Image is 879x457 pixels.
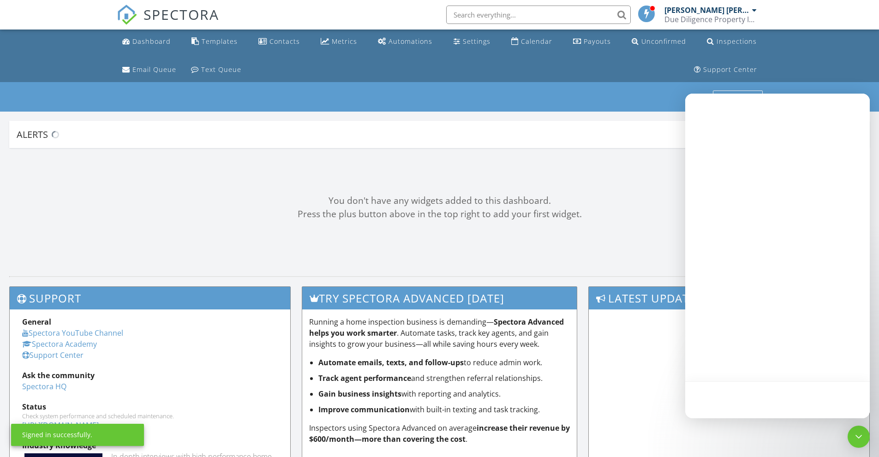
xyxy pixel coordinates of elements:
[589,287,869,309] h3: Latest Updates
[17,128,849,141] div: Alerts
[117,5,137,25] img: The Best Home Inspection Software - Spectora
[318,373,570,384] li: and strengthen referral relationships.
[309,316,570,350] p: Running a home inspection business is demanding— . Automate tasks, track key agents, and gain ins...
[450,33,494,50] a: Settings
[717,37,757,46] div: Inspections
[22,412,278,420] div: Check system performance and scheduled maintenance.
[628,33,690,50] a: Unconfirmed
[187,61,245,78] a: Text Queue
[22,430,92,439] div: Signed in successfully.
[202,37,238,46] div: Templates
[309,317,564,338] strong: Spectora Advanced helps you work smarter
[201,65,241,74] div: Text Queue
[318,404,410,415] strong: Improve communication
[22,420,99,430] a: [URL][DOMAIN_NAME]
[332,37,357,46] div: Metrics
[703,33,760,50] a: Inspections
[22,350,84,360] a: Support Center
[269,37,300,46] div: Contacts
[132,65,176,74] div: Email Queue
[318,404,570,415] li: with built-in texting and task tracking.
[463,37,490,46] div: Settings
[318,373,411,383] strong: Track agent performance
[132,37,171,46] div: Dashboard
[318,357,570,368] li: to reduce admin work.
[22,370,278,381] div: Ask the community
[22,317,51,327] strong: General
[119,61,180,78] a: Email Queue
[22,328,123,338] a: Spectora YouTube Channel
[144,5,219,24] span: SPECTORA
[713,91,763,104] button: Dashboards
[389,37,432,46] div: Automations
[309,422,570,445] p: Inspectors using Spectora Advanced on average .
[318,388,570,399] li: with reporting and analytics.
[22,401,278,412] div: Status
[318,357,464,368] strong: Automate emails, texts, and follow-ups
[9,208,870,221] div: Press the plus button above in the top right to add your first widget.
[255,33,304,50] a: Contacts
[22,381,66,392] a: Spectora HQ
[521,37,552,46] div: Calendar
[664,6,750,15] div: [PERSON_NAME] [PERSON_NAME]
[690,61,761,78] a: Support Center
[703,65,757,74] div: Support Center
[374,33,436,50] a: Automations (Basic)
[641,37,686,46] div: Unconfirmed
[22,339,97,349] a: Spectora Academy
[317,33,361,50] a: Metrics
[446,6,631,24] input: Search everything...
[318,389,401,399] strong: Gain business insights
[188,33,241,50] a: Templates
[10,287,290,309] h3: Support
[119,33,174,50] a: Dashboard
[664,15,757,24] div: Due Diligence Property Inspections
[584,37,611,46] div: Payouts
[302,287,577,309] h3: Try spectora advanced [DATE]
[117,12,219,32] a: SPECTORA
[848,426,870,448] div: Open Intercom Messenger
[508,33,556,50] a: Calendar
[309,423,570,444] strong: increase their revenue by $600/month—more than covering the cost
[569,33,615,50] a: Payouts
[9,194,870,208] div: You don't have any widgets added to this dashboard.
[22,440,278,451] div: Industry Knowledge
